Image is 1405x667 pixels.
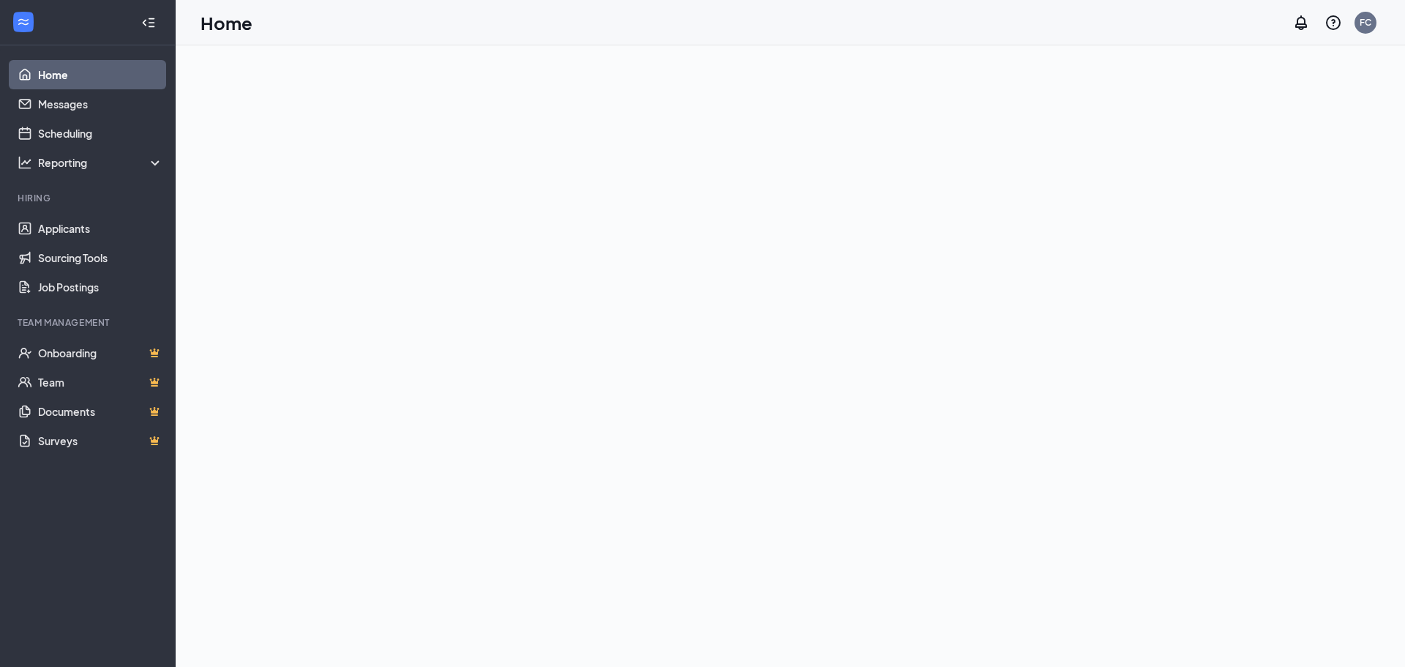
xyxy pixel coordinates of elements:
a: Home [38,60,163,89]
a: Job Postings [38,272,163,302]
svg: WorkstreamLogo [16,15,31,29]
svg: QuestionInfo [1325,14,1342,31]
h1: Home [201,10,252,35]
a: Applicants [38,214,163,243]
a: OnboardingCrown [38,338,163,368]
div: Reporting [38,155,164,170]
a: DocumentsCrown [38,397,163,426]
a: SurveysCrown [38,426,163,455]
a: Sourcing Tools [38,243,163,272]
div: Hiring [18,192,160,204]
div: Team Management [18,316,160,329]
svg: Notifications [1292,14,1310,31]
svg: Analysis [18,155,32,170]
a: Messages [38,89,163,119]
a: Scheduling [38,119,163,148]
svg: Collapse [141,15,156,30]
div: FC [1360,16,1371,29]
a: TeamCrown [38,368,163,397]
